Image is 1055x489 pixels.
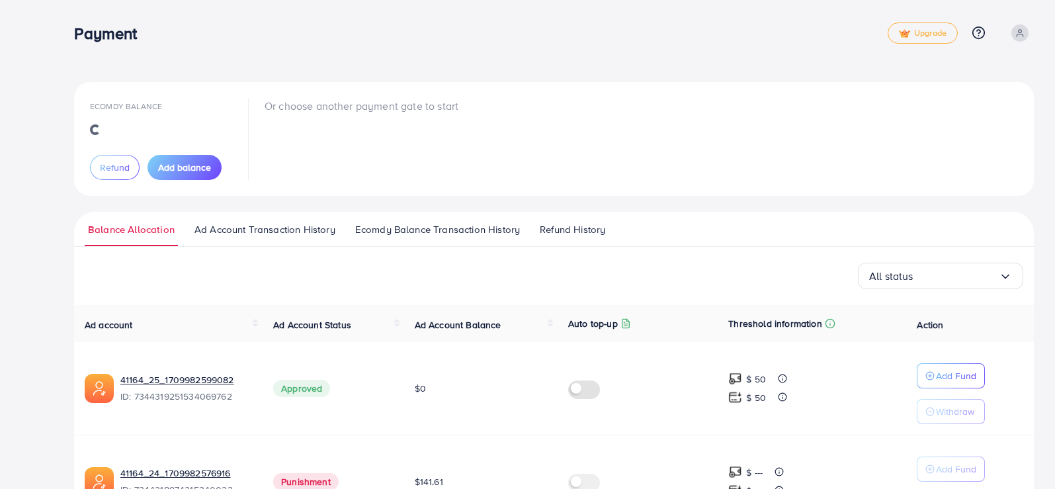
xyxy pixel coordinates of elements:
div: Search for option [858,263,1023,289]
div: <span class='underline'>41164_25_1709982599082</span></br>7344319251534069762 [120,373,252,404]
p: $ 50 [746,371,766,387]
a: tickUpgrade [888,22,958,44]
span: Ecomdy Balance Transaction History [355,222,520,237]
img: top-up amount [728,372,742,386]
p: $ --- [746,465,763,480]
a: 41164_24_1709982576916 [120,467,252,480]
span: Ad Account Status [273,318,351,332]
p: Or choose another payment gate to start [265,98,458,114]
span: Ad account [85,318,133,332]
img: ic-ads-acc.e4c84228.svg [85,374,114,403]
span: Action [917,318,943,332]
img: tick [899,29,910,38]
button: Add Fund [917,363,985,388]
img: top-up amount [728,390,742,404]
img: top-up amount [728,465,742,479]
p: Auto top-up [568,316,618,332]
p: Add Fund [936,461,976,477]
p: $ 50 [746,390,766,406]
h3: Payment [74,24,148,43]
span: $0 [415,382,426,395]
p: Threshold information [728,316,822,332]
button: Refund [90,155,140,180]
span: ID: 7344319251534069762 [120,390,252,403]
span: Approved [273,380,330,397]
span: Ecomdy Balance [90,101,162,112]
button: Add balance [148,155,222,180]
span: Refund [100,161,130,174]
button: Add Fund [917,457,985,482]
span: Balance Allocation [88,222,175,237]
span: All status [869,266,913,287]
span: Upgrade [899,28,947,38]
span: Ad Account Transaction History [194,222,335,237]
input: Search for option [913,266,999,287]
p: Add Fund [936,368,976,384]
span: Add balance [158,161,211,174]
p: Withdraw [936,404,974,420]
span: Ad Account Balance [415,318,501,332]
button: Withdraw [917,399,985,424]
a: 41164_25_1709982599082 [120,373,252,386]
span: $141.61 [415,475,443,488]
span: Refund History [540,222,605,237]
